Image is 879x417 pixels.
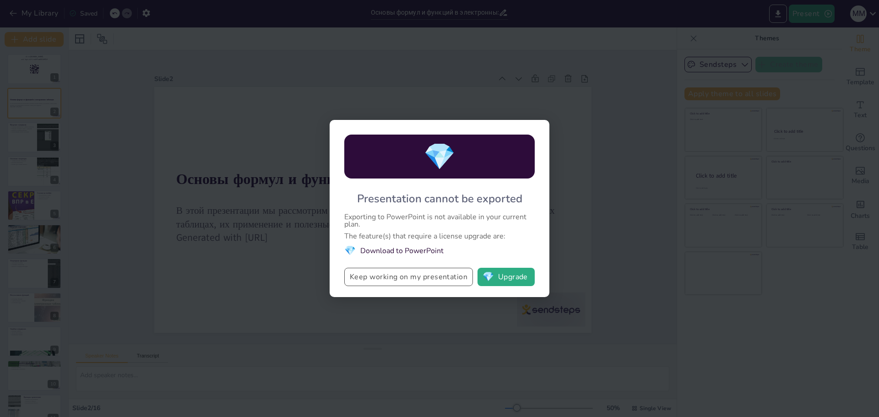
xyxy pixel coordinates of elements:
[344,233,535,240] div: The feature(s) that require a license upgrade are:
[344,213,535,228] div: Exporting to PowerPoint is not available in your current plan.
[344,244,535,257] li: Download to PowerPoint
[483,272,494,282] span: diamond
[423,139,456,174] span: diamond
[477,268,535,286] button: diamondUpgrade
[344,244,356,257] span: diamond
[357,191,522,206] div: Presentation cannot be exported
[344,268,473,286] button: Keep working on my presentation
